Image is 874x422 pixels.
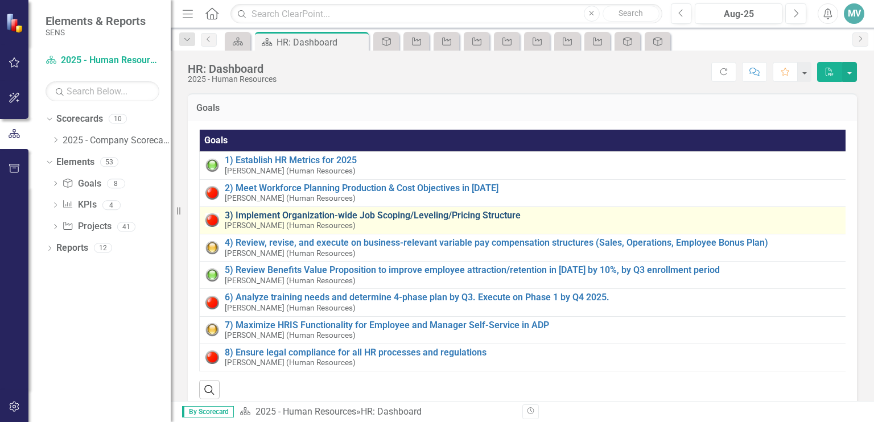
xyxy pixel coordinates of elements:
small: [PERSON_NAME] (Human Resources) [225,167,356,175]
button: MV [844,3,864,24]
img: Red: Critical Issues/Off-Track [205,186,219,200]
td: Double-Click to Edit Right Click for Context Menu [200,179,849,206]
td: Double-Click to Edit Right Click for Context Menu [200,206,849,234]
h3: Goals [196,103,848,113]
img: Yellow: At Risk/Needs Attention [205,241,219,255]
div: 8 [107,179,125,188]
a: 2) Meet Workforce Planning Production & Cost Objectives in [DATE] [225,183,843,193]
span: Search [619,9,643,18]
small: [PERSON_NAME] (Human Resources) [225,304,356,312]
div: HR: Dashboard [188,63,277,75]
a: Projects [62,220,111,233]
a: Reports [56,242,88,255]
img: Red: Critical Issues/Off-Track [205,350,219,364]
small: [PERSON_NAME] (Human Resources) [225,221,356,230]
input: Search Below... [46,81,159,101]
small: [PERSON_NAME] (Human Resources) [225,276,356,285]
div: » [240,406,514,419]
img: ClearPoint Strategy [6,13,26,32]
small: [PERSON_NAME] (Human Resources) [225,194,356,202]
td: Double-Click to Edit Right Click for Context Menu [200,344,849,371]
small: SENS [46,28,146,37]
span: By Scorecard [182,406,234,417]
td: Double-Click to Edit Right Click for Context Menu [200,316,849,344]
div: HR: Dashboard [361,406,422,417]
a: 3) Implement Organization-wide Job Scoping/Leveling/Pricing Structure [225,210,843,221]
div: Aug-25 [699,7,778,21]
input: Search ClearPoint... [230,4,662,24]
button: Aug-25 [695,3,782,24]
a: 1) Establish HR Metrics for 2025 [225,155,843,166]
img: Red: Critical Issues/Off-Track [205,213,219,227]
a: 2025 - Human Resources [46,54,159,67]
a: 7) Maximize HRIS Functionality for Employee and Manager Self-Service in ADP [225,320,843,330]
a: Goals [62,177,101,191]
td: Double-Click to Edit Right Click for Context Menu [200,262,849,289]
div: 53 [100,157,118,167]
div: HR: Dashboard [277,35,366,49]
small: [PERSON_NAME] (Human Resources) [225,358,356,367]
button: Search [603,6,659,22]
td: Double-Click to Edit Right Click for Context Menu [200,152,849,179]
a: Scorecards [56,113,103,126]
a: 5) Review Benefits Value Proposition to improve employee attraction/retention in [DATE] by 10%, b... [225,265,843,275]
span: Elements & Reports [46,14,146,28]
a: Elements [56,156,94,169]
a: 8) Ensure legal compliance for all HR processes and regulations [225,347,843,358]
a: 2025 - Company Scorecard [63,134,171,147]
img: Green: On Track [205,268,219,282]
div: 41 [117,222,135,231]
a: 6) Analyze training needs and determine 4-phase plan by Q3. Execute on Phase 1 by Q4 2025. [225,292,843,303]
td: Double-Click to Edit Right Click for Context Menu [200,234,849,262]
small: [PERSON_NAME] (Human Resources) [225,249,356,258]
img: Yellow: At Risk/Needs Attention [205,323,219,337]
div: 2025 - Human Resources [188,75,277,84]
a: 2025 - Human Resources [255,406,356,417]
div: 4 [102,200,121,210]
small: [PERSON_NAME] (Human Resources) [225,331,356,340]
div: 10 [109,114,127,124]
img: Green: On Track [205,159,219,172]
div: 12 [94,243,112,253]
td: Double-Click to Edit Right Click for Context Menu [200,289,849,316]
a: KPIs [62,198,96,212]
a: 4) Review, revise, and execute on business-relevant variable pay compensation structures (Sales, ... [225,238,843,248]
img: Red: Critical Issues/Off-Track [205,296,219,309]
